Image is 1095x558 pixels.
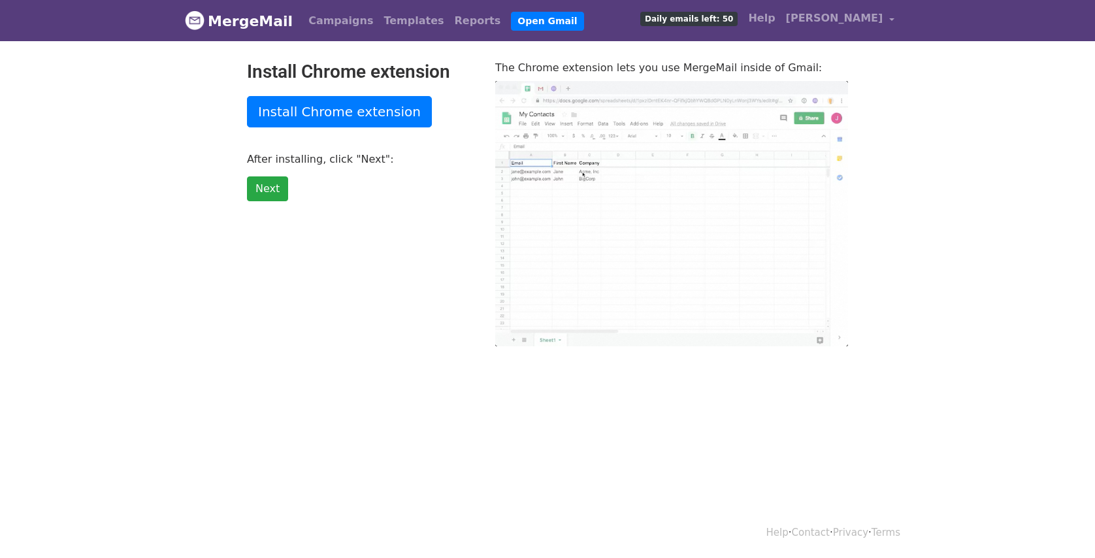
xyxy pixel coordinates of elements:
a: Contact [792,527,830,538]
a: Reports [449,8,506,34]
a: Next [247,176,288,201]
img: MergeMail logo [185,10,204,30]
h2: Install Chrome extension [247,61,476,83]
a: Terms [872,527,900,538]
span: Daily emails left: 50 [640,12,738,26]
a: Install Chrome extension [247,96,432,127]
a: Privacy [833,527,868,538]
a: Campaigns [303,8,378,34]
a: Daily emails left: 50 [635,5,743,31]
a: Help [766,527,789,538]
a: Help [743,5,780,31]
a: [PERSON_NAME] [781,5,900,36]
p: After installing, click "Next": [247,152,476,166]
a: Open Gmail [511,12,583,31]
p: The Chrome extension lets you use MergeMail inside of Gmail: [495,61,848,74]
a: Templates [378,8,449,34]
a: MergeMail [185,7,293,35]
span: [PERSON_NAME] [786,10,883,26]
